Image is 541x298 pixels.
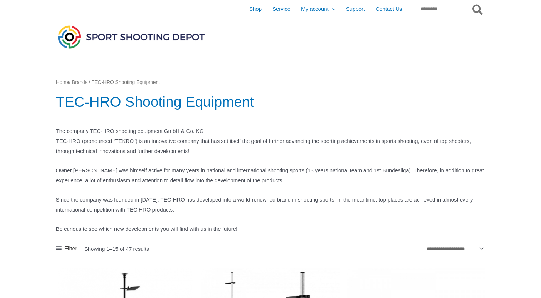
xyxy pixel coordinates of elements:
[471,3,485,15] button: Search
[56,24,206,50] img: Sport Shooting Depot
[64,243,77,254] span: Filter
[424,243,485,254] select: Shop order
[56,126,485,156] p: The company TEC-HRO shooting equipment GmbH & Co. KG TEC-HRO (pronounced “TEKRO”) is an innovativ...
[56,165,485,185] p: Owner [PERSON_NAME] was himself active for many years in national and international shooting spor...
[56,243,77,254] a: Filter
[56,80,69,85] a: Home
[84,246,149,252] p: Showing 1–15 of 47 results
[56,92,485,112] h1: TEC-HRO Shooting Equipment
[56,195,485,215] p: Since the company was founded in [DATE], TEC-HRO has developed into a world-renowned brand in sho...
[56,78,485,87] nav: Breadcrumb
[56,224,485,234] p: Be curious to see which new developments you will find with us in the future!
